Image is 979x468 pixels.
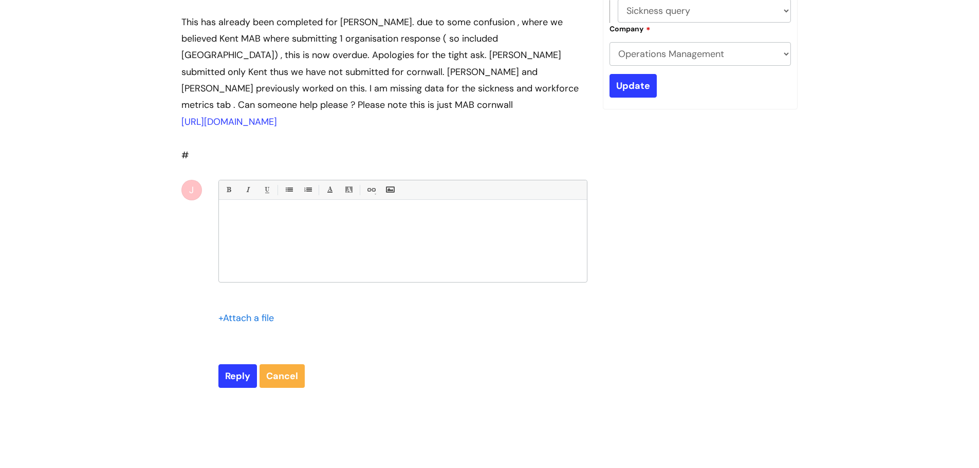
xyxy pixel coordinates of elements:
[181,14,587,114] div: This has already been completed for [PERSON_NAME]. due to some confusion , where we believed Kent...
[383,183,396,196] a: Insert Image...
[323,183,336,196] a: Font Color
[260,183,273,196] a: Underline(Ctrl-U)
[181,116,277,128] a: [URL][DOMAIN_NAME]
[301,183,314,196] a: 1. Ordered List (Ctrl-Shift-8)
[609,74,657,98] input: Update
[609,23,651,33] label: Company
[181,180,202,200] div: J
[241,183,254,196] a: Italic (Ctrl-I)
[342,183,355,196] a: Back Color
[282,183,295,196] a: • Unordered List (Ctrl-Shift-7)
[260,364,305,388] a: Cancel
[218,364,257,388] input: Reply
[364,183,377,196] a: Link
[222,183,235,196] a: Bold (Ctrl-B)
[218,310,280,326] div: Attach a file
